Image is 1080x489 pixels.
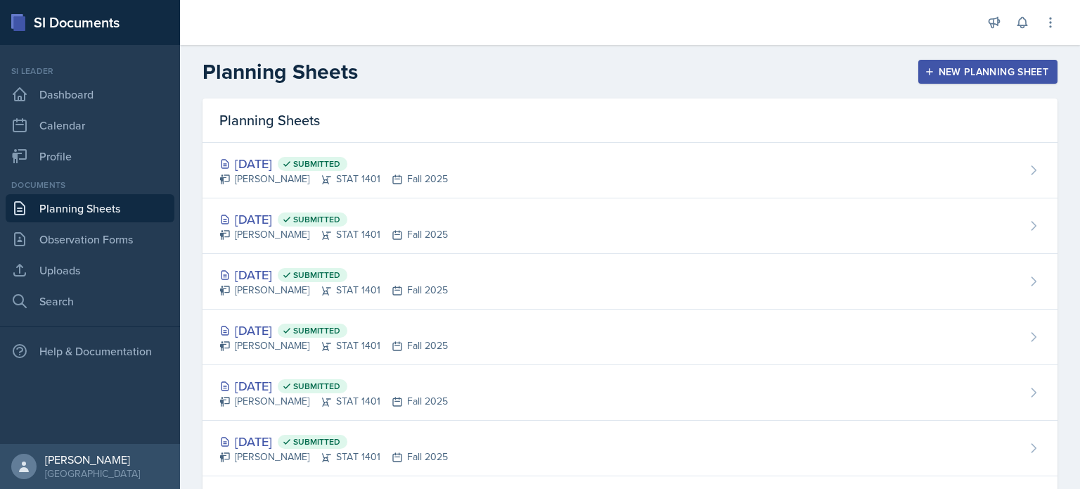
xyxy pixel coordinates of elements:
div: Planning Sheets [202,99,1057,143]
div: [PERSON_NAME] STAT 1401 Fall 2025 [219,450,448,464]
div: Help & Documentation [6,337,174,365]
h2: Planning Sheets [202,59,358,84]
div: [PERSON_NAME] STAT 1401 Fall 2025 [219,338,448,353]
div: [DATE] [219,432,448,451]
div: [DATE] [219,265,448,284]
a: [DATE] Submitted [PERSON_NAME]STAT 1401Fall 2025 [202,143,1057,198]
span: Submitted [293,269,340,281]
div: [DATE] [219,376,448,395]
span: Submitted [293,325,340,336]
a: Profile [6,142,174,170]
span: Submitted [293,381,340,392]
a: Planning Sheets [6,194,174,222]
a: Search [6,287,174,315]
div: [DATE] [219,210,448,229]
div: [DATE] [219,321,448,340]
a: [DATE] Submitted [PERSON_NAME]STAT 1401Fall 2025 [202,310,1057,365]
a: Dashboard [6,80,174,108]
div: [PERSON_NAME] STAT 1401 Fall 2025 [219,172,448,186]
a: Observation Forms [6,225,174,253]
a: [DATE] Submitted [PERSON_NAME]STAT 1401Fall 2025 [202,365,1057,421]
button: New Planning Sheet [918,60,1057,84]
a: Uploads [6,256,174,284]
div: [PERSON_NAME] STAT 1401 Fall 2025 [219,227,448,242]
div: [DATE] [219,154,448,173]
div: Si leader [6,65,174,77]
div: New Planning Sheet [927,66,1048,77]
span: Submitted [293,158,340,170]
div: [PERSON_NAME] STAT 1401 Fall 2025 [219,283,448,298]
a: Calendar [6,111,174,139]
div: [PERSON_NAME] [45,452,140,466]
span: Submitted [293,436,340,447]
a: [DATE] Submitted [PERSON_NAME]STAT 1401Fall 2025 [202,421,1057,476]
a: [DATE] Submitted [PERSON_NAME]STAT 1401Fall 2025 [202,254,1057,310]
div: Documents [6,179,174,191]
span: Submitted [293,214,340,225]
div: [GEOGRAPHIC_DATA] [45,466,140,481]
a: [DATE] Submitted [PERSON_NAME]STAT 1401Fall 2025 [202,198,1057,254]
div: [PERSON_NAME] STAT 1401 Fall 2025 [219,394,448,409]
